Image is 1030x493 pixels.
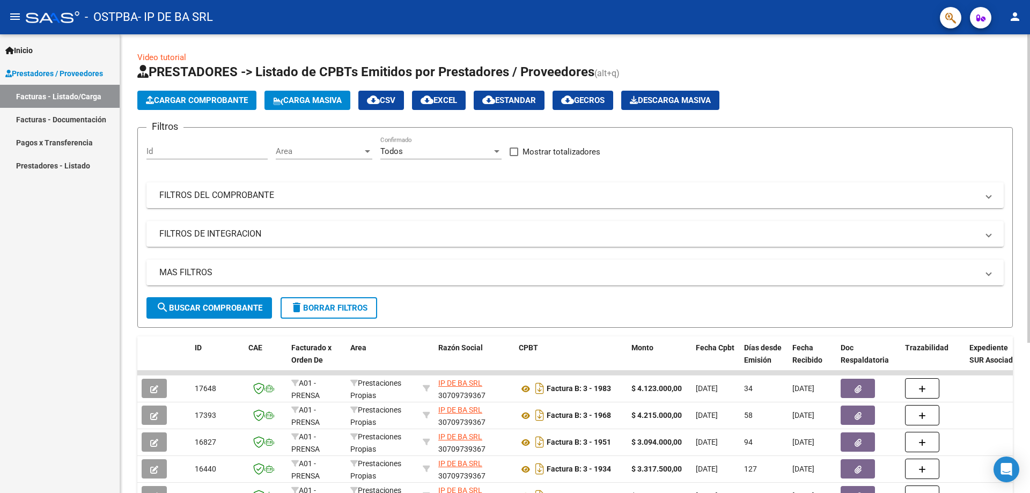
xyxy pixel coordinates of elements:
[696,343,734,352] span: Fecha Cpbt
[290,301,303,314] mat-icon: delete
[547,465,611,474] strong: Factura B: 3 - 1934
[291,432,320,453] span: A01 - PRENSA
[744,411,753,420] span: 58
[438,458,510,480] div: 30709739367
[533,407,547,424] i: Descargar documento
[514,336,627,384] datatable-header-cell: CPBT
[5,68,103,79] span: Prestadores / Proveedores
[788,336,836,384] datatable-header-cell: Fecha Recibido
[350,343,366,352] span: Area
[792,438,814,446] span: [DATE]
[291,406,320,426] span: A01 - PRENSA
[244,336,287,384] datatable-header-cell: CAE
[137,91,256,110] button: Cargar Comprobante
[696,465,718,473] span: [DATE]
[137,53,186,62] a: Video tutorial
[350,406,401,426] span: Prestaciones Propias
[438,379,482,387] span: IP DE BA SRL
[792,384,814,393] span: [DATE]
[367,93,380,106] mat-icon: cloud_download
[156,301,169,314] mat-icon: search
[248,343,262,352] span: CAE
[9,10,21,23] mat-icon: menu
[287,336,346,384] datatable-header-cell: Facturado x Orden De
[631,343,653,352] span: Monto
[533,380,547,397] i: Descargar documento
[547,438,611,447] strong: Factura B: 3 - 1951
[146,221,1004,247] mat-expansion-panel-header: FILTROS DE INTEGRACION
[744,438,753,446] span: 94
[146,182,1004,208] mat-expansion-panel-header: FILTROS DEL COMPROBANTE
[965,336,1024,384] datatable-header-cell: Expediente SUR Asociado
[146,119,183,134] h3: Filtros
[146,260,1004,285] mat-expansion-panel-header: MAS FILTROS
[631,465,682,473] strong: $ 3.317.500,00
[281,297,377,319] button: Borrar Filtros
[264,91,350,110] button: Carga Masiva
[195,411,216,420] span: 17393
[969,343,1017,364] span: Expediente SUR Asociado
[630,95,711,105] span: Descarga Masiva
[905,343,948,352] span: Trazabilidad
[621,91,719,110] app-download-masive: Descarga masiva de comprobantes (adjuntos)
[631,411,682,420] strong: $ 4.215.000,00
[792,411,814,420] span: [DATE]
[519,343,538,352] span: CPBT
[696,411,718,420] span: [DATE]
[438,343,483,352] span: Razón Social
[350,459,401,480] span: Prestaciones Propias
[691,336,740,384] datatable-header-cell: Fecha Cpbt
[346,336,418,384] datatable-header-cell: Area
[533,433,547,451] i: Descargar documento
[561,93,574,106] mat-icon: cloud_download
[438,431,510,453] div: 30709739367
[367,95,395,105] span: CSV
[291,459,320,480] span: A01 - PRENSA
[553,91,613,110] button: Gecros
[438,377,510,400] div: 30709739367
[156,303,262,313] span: Buscar Comprobante
[159,189,978,201] mat-panel-title: FILTROS DEL COMPROBANTE
[358,91,404,110] button: CSV
[190,336,244,384] datatable-header-cell: ID
[421,95,457,105] span: EXCEL
[547,385,611,393] strong: Factura B: 3 - 1983
[631,438,682,446] strong: $ 3.094.000,00
[744,465,757,473] span: 127
[146,95,248,105] span: Cargar Comprobante
[792,343,822,364] span: Fecha Recibido
[482,93,495,106] mat-icon: cloud_download
[994,457,1019,482] div: Open Intercom Messenger
[744,384,753,393] span: 34
[195,465,216,473] span: 16440
[195,343,202,352] span: ID
[901,336,965,384] datatable-header-cell: Trazabilidad
[350,432,401,453] span: Prestaciones Propias
[482,95,536,105] span: Estandar
[836,336,901,384] datatable-header-cell: Doc Respaldatoria
[273,95,342,105] span: Carga Masiva
[137,64,594,79] span: PRESTADORES -> Listado de CPBTs Emitidos por Prestadores / Proveedores
[627,336,691,384] datatable-header-cell: Monto
[696,384,718,393] span: [DATE]
[276,146,363,156] span: Area
[438,432,482,441] span: IP DE BA SRL
[159,267,978,278] mat-panel-title: MAS FILTROS
[438,406,482,414] span: IP DE BA SRL
[138,5,213,29] span: - IP DE BA SRL
[841,343,889,364] span: Doc Respaldatoria
[350,379,401,400] span: Prestaciones Propias
[1009,10,1021,23] mat-icon: person
[380,146,403,156] span: Todos
[594,68,620,78] span: (alt+q)
[561,95,605,105] span: Gecros
[631,384,682,393] strong: $ 4.123.000,00
[438,404,510,426] div: 30709739367
[621,91,719,110] button: Descarga Masiva
[547,411,611,420] strong: Factura B: 3 - 1968
[195,384,216,393] span: 17648
[740,336,788,384] datatable-header-cell: Días desde Emisión
[291,379,320,400] span: A01 - PRENSA
[533,460,547,477] i: Descargar documento
[434,336,514,384] datatable-header-cell: Razón Social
